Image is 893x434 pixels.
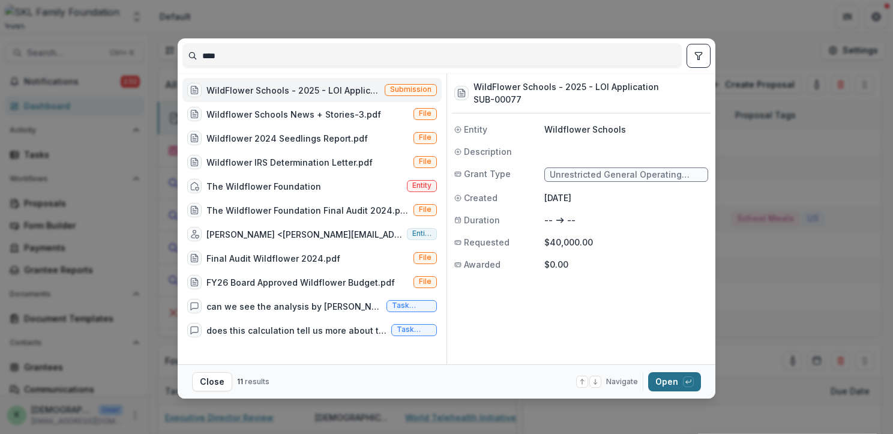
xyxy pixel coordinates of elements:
div: Wildflower 2024 Seedlings Report.pdf [206,132,368,145]
span: Requested [464,236,510,249]
span: Entity user [412,229,431,238]
span: File [419,205,431,214]
span: Task comment [397,325,431,334]
span: results [245,377,269,386]
span: Grant Type [464,167,511,180]
span: File [419,277,431,286]
h3: SUB-00077 [474,93,659,106]
div: [PERSON_NAME] <[PERSON_NAME][EMAIL_ADDRESS][PERSON_NAME][DOMAIN_NAME]> [206,228,402,241]
span: Unrestricted General Operating Grant [550,170,703,180]
p: -- [544,214,553,226]
span: Submission [390,85,431,94]
div: Wildflower IRS Determination Letter.pdf [206,156,373,169]
span: Created [464,191,498,204]
div: can we see the analysis by [PERSON_NAME] research? [206,300,382,313]
p: $0.00 [544,258,708,271]
span: Entity [464,123,487,136]
span: Duration [464,214,500,226]
span: 11 [237,377,243,386]
span: Task comment [392,301,431,310]
span: Description [464,145,512,158]
div: WildFlower Schools - 2025 - LOI Application [206,84,380,97]
div: Wildflower Schools News + Stories-3.pdf [206,108,381,121]
button: Close [192,372,232,391]
p: Wildflower Schools [544,123,708,136]
span: Entity [412,181,431,190]
span: Navigate [606,376,638,387]
p: $40,000.00 [544,236,708,249]
div: The Wildflower Foundation [206,180,321,193]
span: File [419,253,431,262]
span: File [419,157,431,166]
div: The Wildflower Foundation Final Audit 2024.pdf [206,204,409,217]
button: Open [648,372,701,391]
div: FY26 Board Approved Wildflower Budget.pdf [206,276,395,289]
p: [DATE] [544,191,708,204]
button: toggle filters [687,44,711,68]
h3: WildFlower Schools - 2025 - LOI Application [474,80,659,93]
div: Final Audit Wildflower 2024.pdf [206,252,340,265]
span: Awarded [464,258,501,271]
span: File [419,109,431,118]
div: does this calculation tell us more about their participation in this commonbond/[PERSON_NAME] fou... [206,324,386,337]
span: File [419,133,431,142]
p: -- [567,214,576,226]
